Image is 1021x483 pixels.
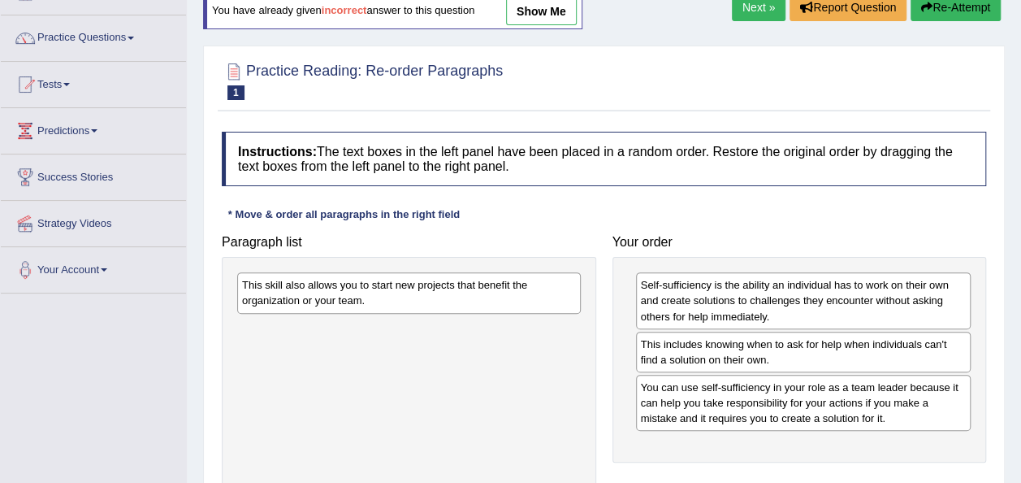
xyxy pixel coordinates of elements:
[1,15,186,56] a: Practice Questions
[222,59,503,100] h2: Practice Reading: Re-order Paragraphs
[222,235,596,250] h4: Paragraph list
[1,62,186,102] a: Tests
[612,235,987,250] h4: Your order
[222,207,466,222] div: * Move & order all paragraphs in the right field
[636,375,971,431] div: You can use self-sufficiency in your role as a team leader because it can help you take responsib...
[1,108,186,149] a: Predictions
[237,272,581,313] div: This skill also allows you to start new projects that benefit the organization or your team.
[1,154,186,195] a: Success Stories
[1,201,186,241] a: Strategy Videos
[636,272,971,329] div: Self-sufficiency is the ability an individual has to work on their own and create solutions to ch...
[322,5,367,17] b: incorrect
[1,247,186,288] a: Your Account
[238,145,317,159] b: Instructions:
[222,132,986,186] h4: The text boxes in the left panel have been placed in a random order. Restore the original order b...
[636,332,971,372] div: This includes knowing when to ask for help when individuals can't find a solution on their own.
[227,85,244,100] span: 1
